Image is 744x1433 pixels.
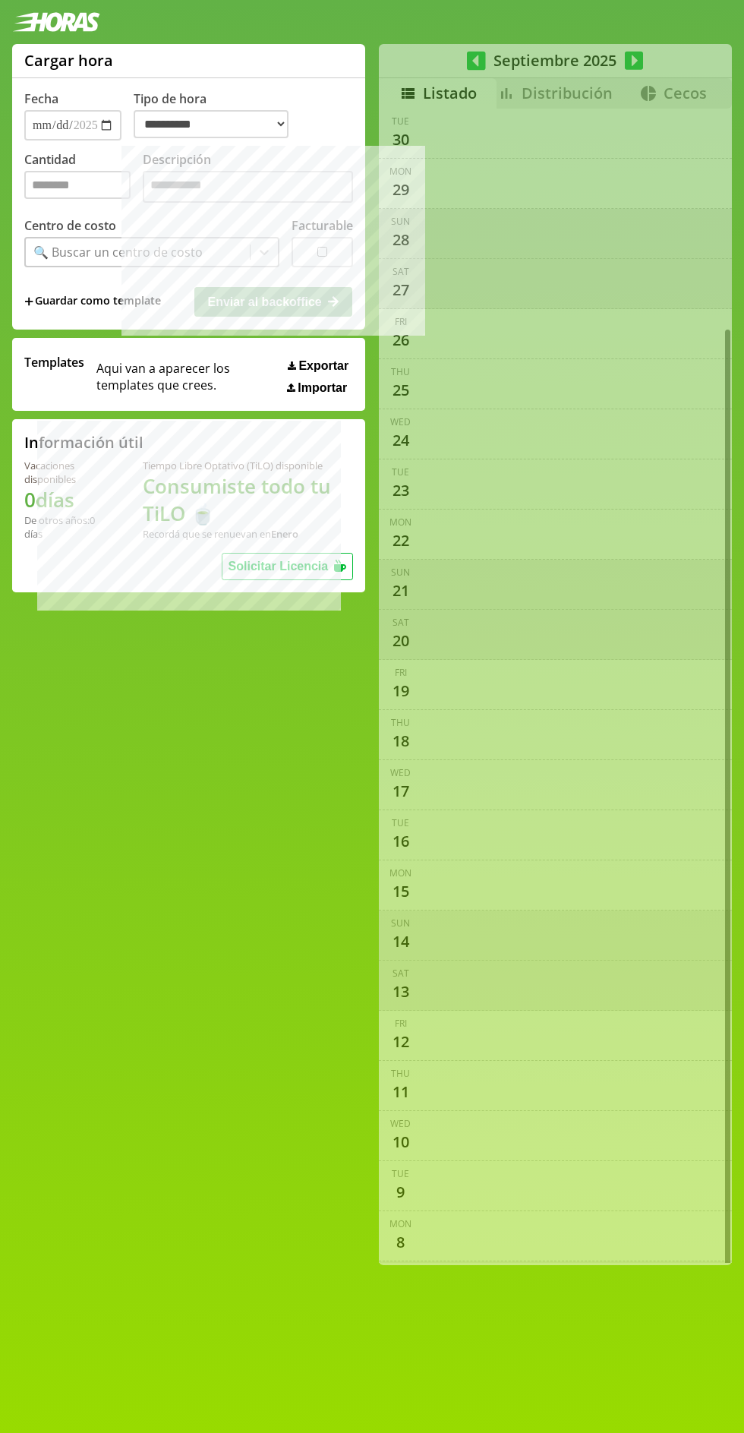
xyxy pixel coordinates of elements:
[271,527,298,541] b: Enero
[143,472,353,527] h1: Consumiste todo tu TiLO 🍵
[24,151,143,207] label: Cantidad
[143,151,353,207] label: Descripción
[298,359,348,373] span: Exportar
[24,432,143,453] h2: Información útil
[24,293,161,310] span: +Guardar como template
[24,50,113,71] h1: Cargar hora
[143,527,353,541] div: Recordá que se renuevan en
[24,293,33,310] span: +
[134,110,288,138] select: Tipo de hora
[292,217,353,234] label: Facturable
[24,486,106,513] h1: 0 días
[298,381,347,395] span: Importar
[134,90,301,140] label: Tipo de hora
[24,217,116,234] label: Centro de costo
[12,12,100,32] img: logotipo
[283,358,353,374] button: Exportar
[24,354,84,371] span: Templates
[24,513,106,541] div: De otros años: 0 días
[222,553,354,580] button: Solicitar Licencia
[24,90,58,107] label: Fecha
[143,459,353,472] div: Tiempo Libre Optativo (TiLO) disponible
[24,459,106,486] div: Vacaciones disponibles
[96,354,277,395] span: Aqui van a aparecer los templates que crees.
[24,171,131,199] input: Cantidad
[143,171,353,203] textarea: Descripción
[229,560,329,573] span: Solicitar Licencia
[33,244,203,260] div: 🔍 Buscar un centro de costo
